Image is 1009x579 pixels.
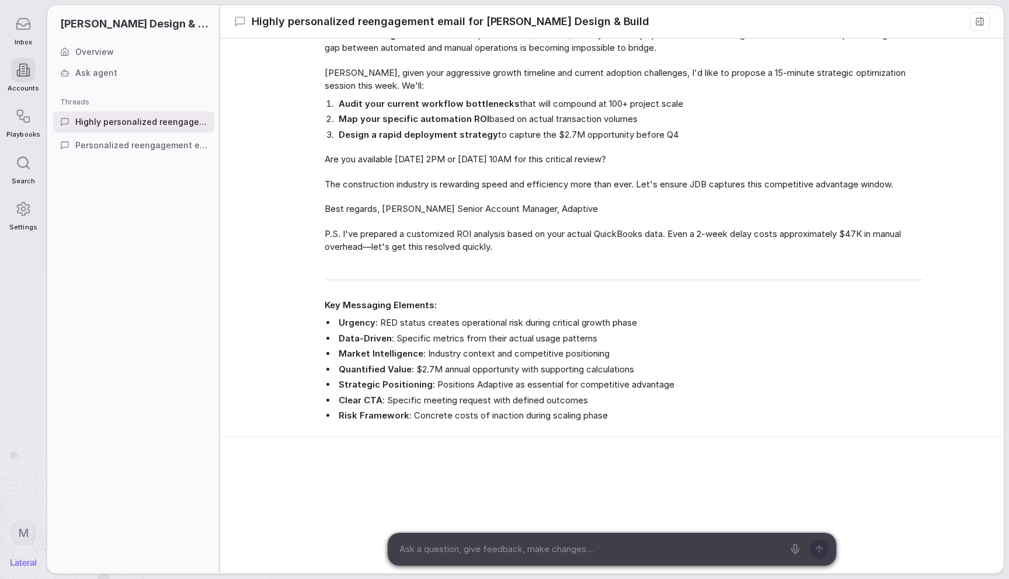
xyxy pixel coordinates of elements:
strong: Key Messaging Elements: [325,299,437,311]
span: M [18,525,29,540]
strong: Map your specific automation ROI [339,113,489,124]
strong: Strategic Positioning [339,379,433,390]
span: Overview [75,46,114,58]
strong: Urgency [339,317,375,328]
strong: Design a rapid deployment strategy [339,129,498,140]
li: : Specific metrics from their actual usage patterns [336,332,923,346]
li: to capture the $2.7M opportunity before Q4 [336,128,923,142]
strong: What I'm seeing in the market: [325,29,459,40]
li: : Industry context and competitive positioning [336,347,923,361]
li: : Specific meeting request with defined outcomes [336,394,923,407]
span: Playbooks [6,131,40,138]
a: Personalized reengagement email for [PERSON_NAME] Design & Build [53,135,214,156]
span: Inbox [15,39,32,46]
span: The construction industry is rewarding speed and efficiency more than ever. Let's ensure JDB capt... [325,178,923,191]
strong: Quantified Value [339,364,412,375]
span: Are you available [DATE] 2PM or [DATE] 10AM for this critical review? [325,153,923,166]
span: Search [12,177,35,185]
span: Threads [60,97,89,107]
span: P.S. I've prepared a customized ROI analysis based on your actual QuickBooks data. Even a 2-week ... [325,228,923,254]
a: Overview [53,41,214,62]
span: [PERSON_NAME], given your aggressive growth timeline and current adoption challenges, I'd like to... [325,67,923,93]
li: that will compound at 100+ project scale [336,97,923,111]
a: Playbooks [6,98,40,144]
li: based on actual transaction volumes [336,113,923,126]
li: : $2.7M annual opportunity with supporting calculations [336,363,923,376]
a: Highly personalized reengagement email for [PERSON_NAME] Design & Build [53,111,214,132]
li: : RED status creates operational risk during critical growth phase [336,316,923,330]
span: Highly personalized reengagement email for [PERSON_NAME] Design & Build [252,14,649,29]
span: Ask agent [75,67,117,79]
img: Lateral [11,559,36,566]
span: Accounts [8,85,39,92]
li: : Concrete costs of inaction during scaling phase [336,409,923,423]
li: : Positions Adaptive as essential for competitive advantage [336,378,923,392]
strong: Data-Driven [339,333,392,344]
strong: Audit your current workflow bottlenecks [339,98,520,109]
span: Best regards, [PERSON_NAME] Senior Account Manager, Adaptive [325,203,923,216]
a: Accounts [6,52,40,98]
span: [PERSON_NAME] Design & Build [60,16,210,32]
span: Highly personalized reengagement email for [PERSON_NAME] Design & Build [75,116,207,128]
strong: Risk Framework [339,410,409,421]
strong: Clear CTA [339,395,382,406]
span: Competitors like [PERSON_NAME] subsidiary operations are achieving 94% touchless invoice processi... [325,29,923,55]
a: Settings [6,191,40,237]
strong: Market Intelligence [339,348,423,359]
span: Personalized reengagement email for [PERSON_NAME] Design & Build [75,139,207,151]
a: Inbox [6,6,40,52]
span: Settings [9,224,37,231]
a: Ask agent [53,62,214,83]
